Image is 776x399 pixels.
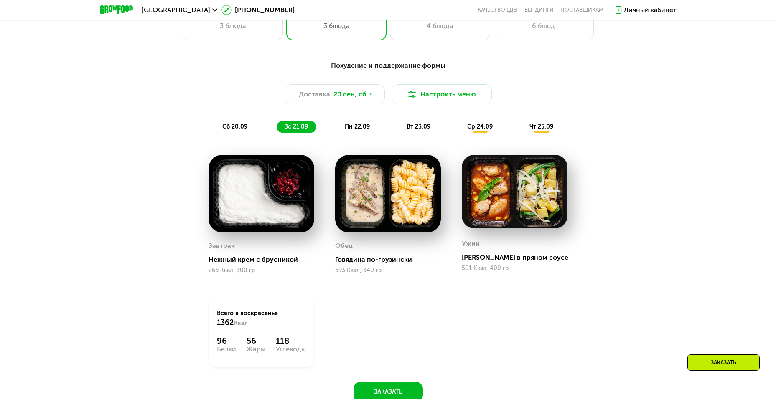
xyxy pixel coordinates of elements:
a: Вендинги [524,7,554,13]
div: 501 Ккал, 400 гр [462,265,567,272]
div: [PERSON_NAME] в пряном соусе [462,253,574,262]
div: Личный кабинет [624,5,677,15]
div: Говядина по-грузински [335,255,448,264]
span: Доставка: [299,89,332,99]
span: ср 24.09 [467,123,493,130]
div: Похудение и поддержание формы [141,61,636,71]
div: 4 блюда [399,21,481,31]
div: Углеводы [276,346,306,353]
span: 20 сен, сб [333,89,366,99]
div: 3 блюда [191,21,274,31]
span: чт 25.09 [529,123,553,130]
div: поставщикам [560,7,603,13]
div: Жиры [247,346,265,353]
button: Настроить меню [392,84,492,104]
span: сб 20.09 [222,123,247,130]
div: Ужин [462,237,480,250]
div: 6 блюд [502,21,585,31]
div: 268 Ккал, 300 гр [209,267,314,274]
div: Завтрак [209,240,235,252]
div: 96 [217,336,236,346]
span: Ккал [234,320,248,327]
div: 593 Ккал, 340 гр [335,267,441,274]
div: 118 [276,336,306,346]
div: 56 [247,336,265,346]
div: Обед [335,240,353,252]
a: [PHONE_NUMBER] [221,5,295,15]
div: Нежный крем с брусникой [209,255,321,264]
span: пн 22.09 [345,123,370,130]
div: 3 блюда [295,21,378,31]
span: вт 23.09 [407,123,430,130]
span: 1362 [217,318,234,327]
span: [GEOGRAPHIC_DATA] [142,7,210,13]
div: Заказать [687,354,760,371]
div: Белки [217,346,236,353]
div: Всего в воскресенье [217,309,306,328]
span: вс 21.09 [284,123,308,130]
a: Качество еды [478,7,518,13]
